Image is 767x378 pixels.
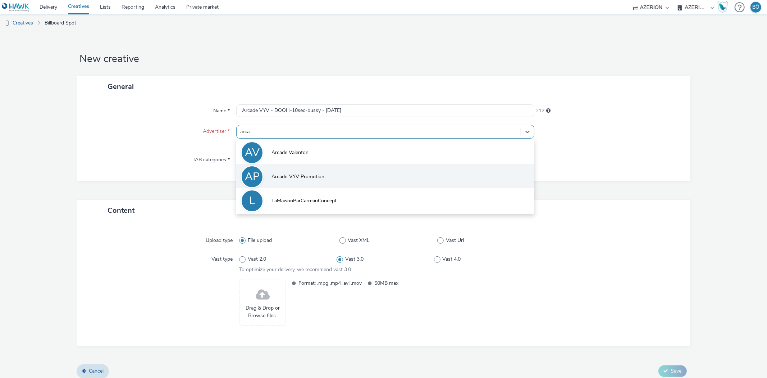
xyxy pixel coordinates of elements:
[245,167,260,187] div: AP
[348,237,370,244] span: Vast XML
[717,1,731,13] a: Hawk Academy
[108,206,134,215] span: Content
[345,256,364,263] span: Vast 3.0
[298,279,362,287] span: Format: .mpg .mp4 .avi .mov
[77,52,690,66] h1: New creative
[374,279,438,287] span: 50MB max
[108,82,134,91] span: General
[4,20,11,27] img: dooh
[210,104,233,114] label: Name *
[271,173,324,180] span: Arcade-VYV Promotion
[536,107,545,114] span: 212
[2,3,29,12] img: undefined Logo
[239,266,351,273] span: To optimize your delivery, we recommend vast 3.0
[200,125,233,135] label: Advertiser *
[248,237,272,244] span: File upload
[671,368,682,374] span: Save
[191,153,233,163] label: IAB categories *
[243,305,282,319] span: Drag & Drop or Browse files.
[547,107,551,114] div: Maximum 255 characters
[752,2,759,13] div: BÖ
[658,365,687,377] button: Save
[245,143,260,163] div: AV
[717,1,728,13] img: Hawk Academy
[248,256,266,263] span: Vast 2.0
[446,237,464,244] span: Vast Url
[209,253,236,263] label: Vast type
[236,104,534,117] input: Name
[41,14,80,32] a: Billboard Spot
[271,149,309,156] span: Arcade Valenton
[77,364,109,378] a: Cancel
[89,368,104,374] span: Cancel
[249,191,255,211] div: L
[271,197,337,204] span: LaMaisonParCarreauConcept
[203,234,236,244] label: Upload type
[442,256,461,263] span: Vast 4.0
